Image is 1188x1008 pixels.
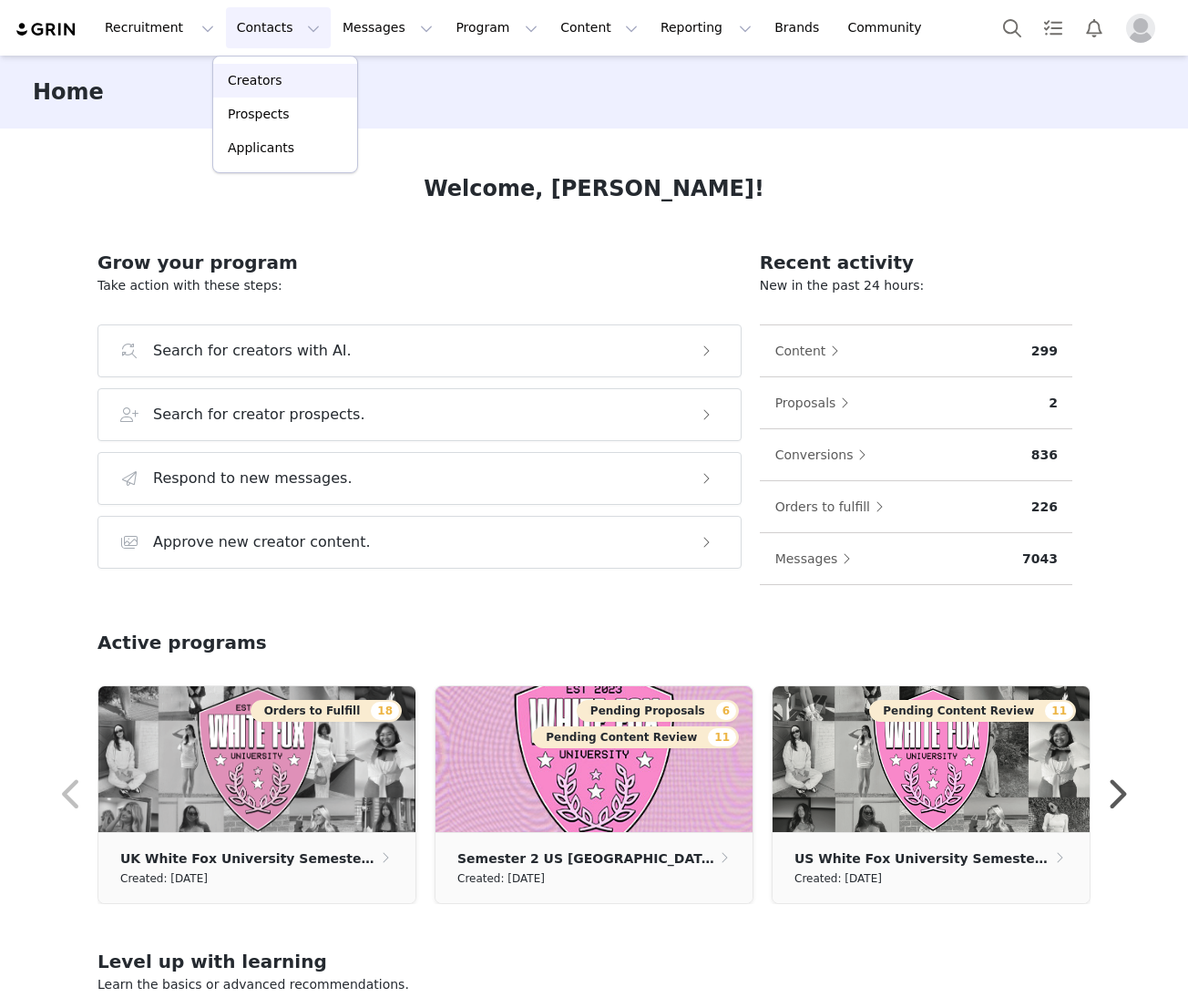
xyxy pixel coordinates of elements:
[763,7,835,48] a: Brands
[774,440,876,469] button: Conversions
[153,340,352,362] h3: Search for creators with AI.
[97,324,742,377] button: Search for creators with AI.
[228,71,282,90] p: Creators
[120,869,208,889] small: Created: [DATE]
[794,849,1052,869] p: US White Fox University Semester 1 2024
[774,544,861,573] button: Messages
[837,7,941,48] a: Community
[94,7,225,48] button: Recruitment
[97,388,742,441] button: Search for creator prospects.
[992,7,1032,48] button: Search
[869,700,1076,722] button: Pending Content Review11
[1126,14,1155,43] img: placeholder-profile.jpg
[97,452,742,505] button: Respond to new messages.
[33,76,104,108] h3: Home
[457,849,717,869] p: Semester 2 US [GEOGRAPHIC_DATA] Year 3 2025
[228,105,289,124] p: Prospects
[445,7,548,48] button: Program
[153,531,371,553] h3: Approve new creator content.
[773,686,1090,832] img: ddbb7f20-5602-427a-9df6-5ccb1a29f55d.png
[457,869,545,889] small: Created: [DATE]
[1074,7,1114,48] button: Notifications
[774,388,859,417] button: Proposals
[577,700,739,722] button: Pending Proposals6
[760,276,1072,295] p: New in the past 24 hours:
[774,492,893,521] button: Orders to fulfill
[97,948,1091,975] h2: Level up with learning
[1033,7,1073,48] a: Tasks
[228,139,294,158] p: Applicants
[774,336,849,365] button: Content
[760,249,1072,276] h2: Recent activity
[153,404,365,426] h3: Search for creator prospects.
[1049,394,1058,413] p: 2
[97,975,1091,994] p: Learn the basics or advanced recommendations.
[794,869,882,889] small: Created: [DATE]
[549,7,649,48] button: Content
[251,700,402,722] button: Orders to Fulfill18
[97,629,267,656] h2: Active programs
[15,21,78,38] img: grin logo
[650,7,763,48] button: Reporting
[226,7,331,48] button: Contacts
[97,249,742,276] h2: Grow your program
[1115,14,1173,43] button: Profile
[332,7,444,48] button: Messages
[120,849,378,869] p: UK White Fox University Semester 2 2024
[97,516,742,569] button: Approve new creator content.
[1031,342,1058,361] p: 299
[1031,446,1058,465] p: 836
[424,172,764,205] h1: Welcome, [PERSON_NAME]!
[1031,498,1058,517] p: 226
[532,726,739,748] button: Pending Content Review11
[153,468,353,489] h3: Respond to new messages.
[97,276,742,295] p: Take action with these steps:
[435,686,753,832] img: 79df8e27-4179-4891-b4ae-df22988c03c7.jpg
[1022,550,1058,569] p: 7043
[98,686,415,832] img: 2c7b809f-9069-405b-89f9-63745adb3176.png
